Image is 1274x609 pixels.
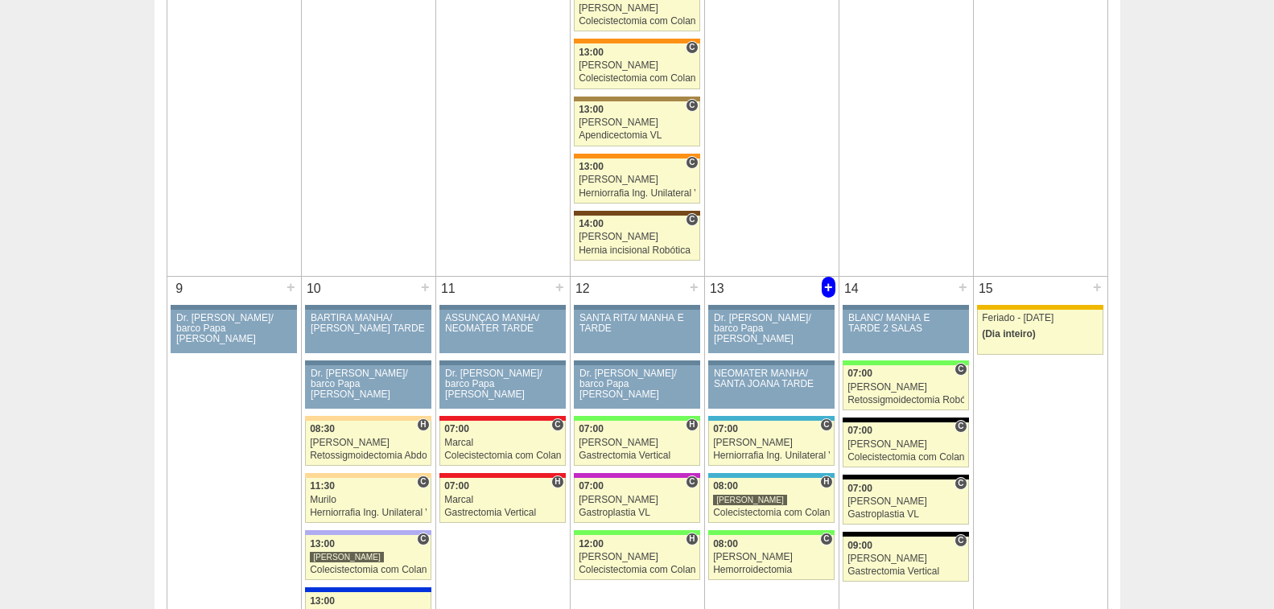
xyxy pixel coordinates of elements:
[579,232,695,242] div: [PERSON_NAME]
[713,423,738,434] span: 07:00
[574,535,699,580] a: H 12:00 [PERSON_NAME] Colecistectomia com Colangiografia VL
[579,175,695,185] div: [PERSON_NAME]
[439,365,565,409] a: Dr. [PERSON_NAME]/ barco Papa [PERSON_NAME]
[847,540,872,551] span: 09:00
[714,368,829,389] div: NEOMATER MANHÃ/ SANTA JOANA TARDE
[956,277,970,298] div: +
[176,313,291,345] div: Dr. [PERSON_NAME]/ barco Papa [PERSON_NAME]
[439,310,565,353] a: ASSUNÇÃO MANHÃ/ NEOMATER TARDE
[311,313,426,334] div: BARTIRA MANHÃ/ [PERSON_NAME] TARDE
[305,587,431,592] div: Key: São Luiz - Itaim
[579,508,695,518] div: Gastroplastia VL
[686,213,698,226] span: Consultório
[843,310,968,353] a: BLANC/ MANHÃ E TARDE 2 SALAS
[305,530,431,535] div: Key: Christóvão da Gama
[843,475,968,479] div: Key: Blanc
[848,313,963,334] div: BLANC/ MANHÃ E TARDE 2 SALAS
[171,305,296,310] div: Key: Aviso
[284,277,298,298] div: +
[579,313,695,334] div: SANTA RITA/ MANHÃ E TARDE
[574,216,699,261] a: C 14:00 [PERSON_NAME] Hernia incisional Robótica
[579,495,695,505] div: [PERSON_NAME]
[579,552,695,562] div: [PERSON_NAME]
[713,565,830,575] div: Hemorroidectomia
[579,16,695,27] div: Colecistectomia com Colangiografia VL
[843,532,968,537] div: Key: Blanc
[847,439,964,450] div: [PERSON_NAME]
[579,130,695,141] div: Apendicectomia VL
[843,360,968,365] div: Key: Brasil
[579,161,604,172] span: 13:00
[843,305,968,310] div: Key: Aviso
[708,421,834,466] a: C 07:00 [PERSON_NAME] Herniorrafia Ing. Unilateral VL
[982,328,1036,339] span: (Dia inteiro)
[574,416,699,421] div: Key: Brasil
[444,438,561,448] div: Marcal
[574,421,699,466] a: H 07:00 [PERSON_NAME] Gastrectomia Vertical
[579,104,604,115] span: 13:00
[417,533,429,545] span: Consultório
[439,421,565,466] a: C 07:00 Marcal Colecistectomia com Colangiografia VL
[574,211,699,216] div: Key: Santa Joana
[579,538,604,549] span: 12:00
[574,39,699,43] div: Key: São Luiz - SCS
[574,360,699,365] div: Key: Aviso
[843,537,968,582] a: C 09:00 [PERSON_NAME] Gastrectomia Vertical
[820,475,832,488] span: Hospital
[305,310,431,353] a: BARTIRA MANHÃ/ [PERSON_NAME] TARDE
[847,566,964,577] div: Gastrectomia Vertical
[579,245,695,256] div: Hernia incisional Robótica
[444,508,561,518] div: Gastrectomia Vertical
[708,416,834,421] div: Key: Neomater
[445,368,560,401] div: Dr. [PERSON_NAME]/ barco Papa [PERSON_NAME]
[708,535,834,580] a: C 08:00 [PERSON_NAME] Hemorroidectomia
[579,218,604,229] span: 14:00
[579,438,695,448] div: [PERSON_NAME]
[171,310,296,353] a: Dr. [PERSON_NAME]/ barco Papa [PERSON_NAME]
[708,305,834,310] div: Key: Aviso
[310,423,335,434] span: 08:30
[1091,277,1104,298] div: +
[305,365,431,409] a: Dr. [PERSON_NAME]/ barco Papa [PERSON_NAME]
[713,494,787,506] div: [PERSON_NAME]
[686,99,698,112] span: Consultório
[579,188,695,199] div: Herniorrafia Ing. Unilateral VL
[167,277,192,301] div: 9
[982,313,1099,323] div: Feriado - [DATE]
[310,508,427,518] div: Herniorrafia Ing. Unilateral VL
[708,530,834,535] div: Key: Brasil
[847,509,964,520] div: Gastroplastia VL
[439,305,565,310] div: Key: Aviso
[713,451,830,461] div: Herniorrafia Ing. Unilateral VL
[310,538,335,549] span: 13:00
[310,595,335,607] span: 13:00
[579,60,695,71] div: [PERSON_NAME]
[954,420,967,433] span: Consultório
[708,473,834,478] div: Key: Neomater
[571,277,596,301] div: 12
[445,313,560,334] div: ASSUNÇÃO MANHÃ/ NEOMATER TARDE
[579,3,695,14] div: [PERSON_NAME]
[977,310,1103,355] a: Feriado - [DATE] (Dia inteiro)
[574,154,699,158] div: Key: São Luiz - SCS
[579,423,604,434] span: 07:00
[439,478,565,523] a: H 07:00 Marcal Gastrectomia Vertical
[708,478,834,523] a: H 08:00 [PERSON_NAME] Colecistectomia com Colangiografia VL
[847,368,872,379] span: 07:00
[713,538,738,549] span: 08:00
[839,277,864,301] div: 14
[302,277,327,301] div: 10
[820,418,832,431] span: Consultório
[574,305,699,310] div: Key: Aviso
[847,452,964,463] div: Colecistectomia com Colangiografia VL
[686,533,698,545] span: Hospital
[708,310,834,353] a: Dr. [PERSON_NAME]/ barco Papa [PERSON_NAME]
[847,496,964,507] div: [PERSON_NAME]
[713,552,830,562] div: [PERSON_NAME]
[305,360,431,365] div: Key: Aviso
[822,277,835,298] div: +
[574,43,699,88] a: C 13:00 [PERSON_NAME] Colecistectomia com Colangiografia VL
[954,477,967,490] span: Consultório
[713,508,830,518] div: Colecistectomia com Colangiografia VL
[713,438,830,448] div: [PERSON_NAME]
